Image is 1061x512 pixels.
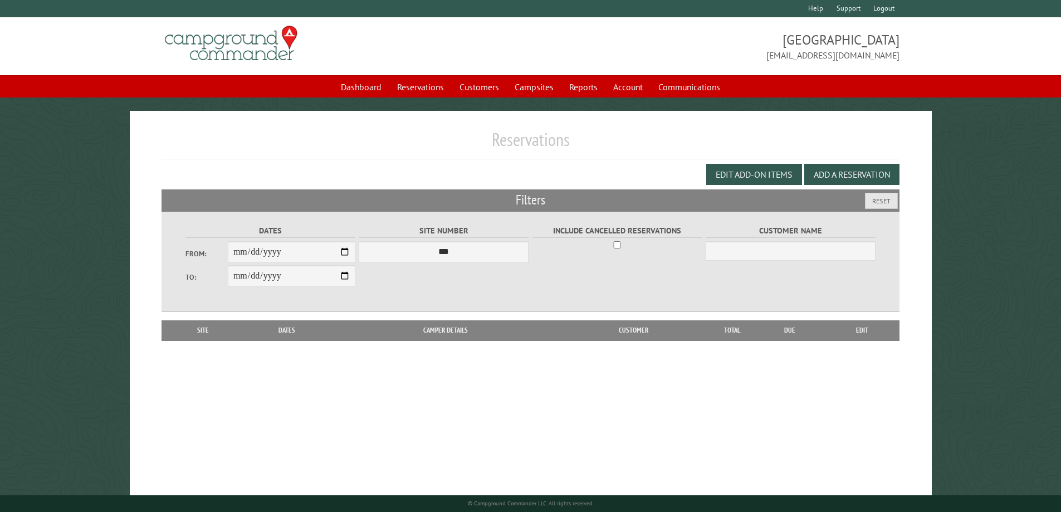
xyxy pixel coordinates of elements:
label: From: [185,248,228,259]
label: Customer Name [706,225,876,237]
label: Include Cancelled Reservations [532,225,702,237]
button: Reset [865,193,898,209]
th: Edit [825,320,900,340]
a: Dashboard [334,76,388,97]
th: Total [710,320,755,340]
a: Account [607,76,649,97]
a: Reports [563,76,604,97]
button: Edit Add-on Items [706,164,802,185]
button: Add a Reservation [804,164,899,185]
span: [GEOGRAPHIC_DATA] [EMAIL_ADDRESS][DOMAIN_NAME] [531,31,900,62]
th: Dates [239,320,335,340]
h1: Reservations [162,129,900,159]
img: Campground Commander [162,22,301,65]
th: Site [167,320,239,340]
h2: Filters [162,189,900,211]
a: Reservations [390,76,451,97]
a: Customers [453,76,506,97]
a: Communications [652,76,727,97]
small: © Campground Commander LLC. All rights reserved. [468,500,594,507]
th: Customer [556,320,710,340]
a: Campsites [508,76,560,97]
label: Dates [185,225,355,237]
th: Camper Details [335,320,556,340]
label: Site Number [359,225,529,237]
label: To: [185,272,228,282]
th: Due [755,320,825,340]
